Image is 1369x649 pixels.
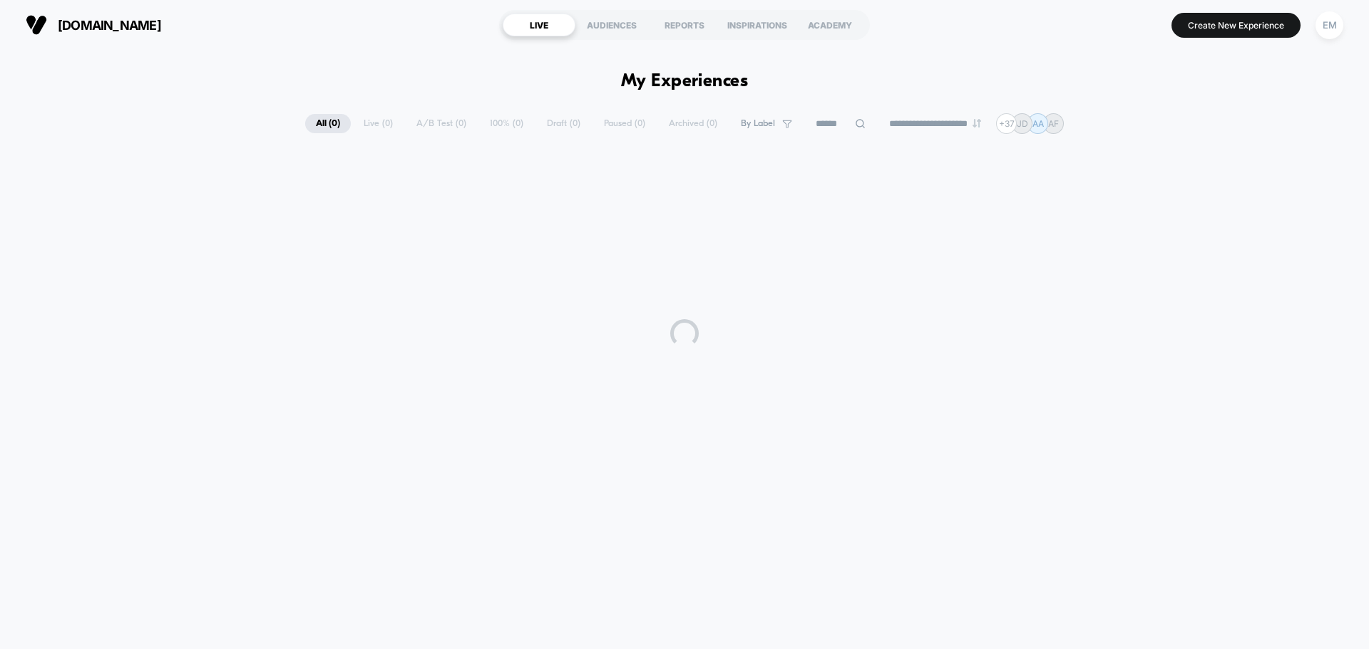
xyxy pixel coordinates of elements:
span: By Label [741,118,775,129]
p: JD [1017,118,1028,129]
button: [DOMAIN_NAME] [21,14,165,36]
div: ACADEMY [794,14,866,36]
div: AUDIENCES [575,14,648,36]
img: end [973,119,981,128]
p: AF [1048,118,1059,129]
p: AA [1032,118,1044,129]
span: All ( 0 ) [305,114,351,133]
div: INSPIRATIONS [721,14,794,36]
div: EM [1316,11,1343,39]
div: + 37 [996,113,1017,134]
div: REPORTS [648,14,721,36]
span: [DOMAIN_NAME] [58,18,161,33]
button: Create New Experience [1171,13,1301,38]
img: Visually logo [26,14,47,36]
h1: My Experiences [621,71,749,92]
button: EM [1311,11,1348,40]
div: LIVE [503,14,575,36]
